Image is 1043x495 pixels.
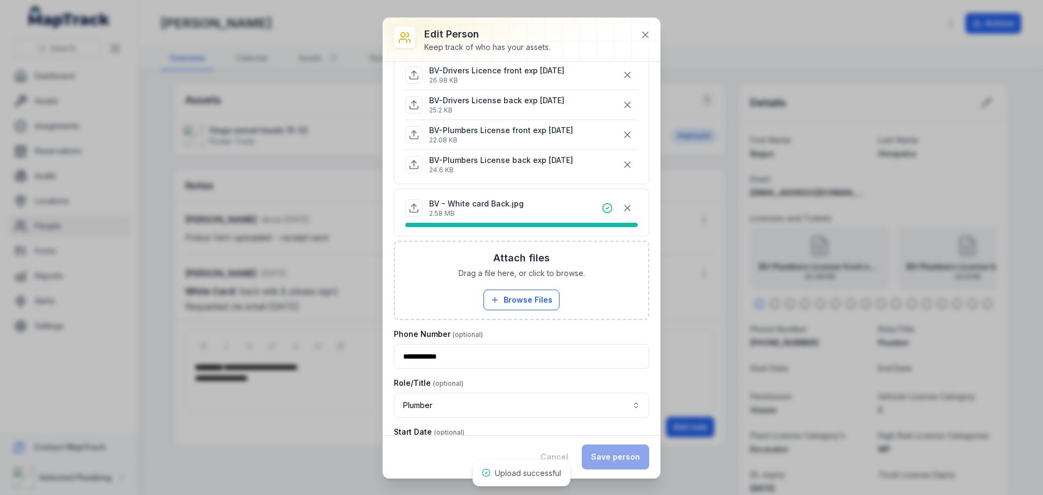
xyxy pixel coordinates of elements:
div: Keep track of who has your assets. [424,42,550,53]
p: 24.6 KB [429,166,573,174]
p: BV-Plumbers License front exp [DATE] [429,125,573,136]
p: BV-Drivers Licence front exp [DATE] [429,65,564,76]
label: Start Date [394,427,464,437]
button: Browse Files [483,290,560,310]
p: 26.98 KB [429,76,564,85]
span: Drag a file here, or click to browse. [458,268,585,279]
h3: Attach files [493,250,550,266]
p: 2.58 MB [429,209,524,218]
label: Phone Number [394,329,483,340]
label: Role/Title [394,378,463,389]
p: 22.08 KB [429,136,573,145]
span: Upload successful [495,468,561,478]
p: BV-Plumbers License back exp [DATE] [429,155,573,166]
p: BV - White card Back.jpg [429,198,524,209]
p: BV-Drivers License back exp [DATE] [429,95,564,106]
h3: Edit person [424,27,550,42]
button: Plumber [394,393,649,418]
p: 25.2 KB [429,106,564,115]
